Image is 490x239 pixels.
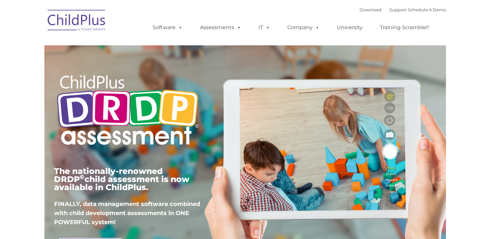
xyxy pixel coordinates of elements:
[44,5,109,38] img: ChildPlus by Procare Solutions
[193,21,248,34] a: Assessments
[373,21,435,34] a: Training Scramble!!
[54,166,189,192] span: The nationally-renowned DRDP child assessment is now available in ChildPlus.
[408,7,446,12] a: Schedule A Demo
[80,173,85,181] sup: ©
[146,21,189,34] a: Software
[330,21,369,34] a: University
[359,7,382,12] a: Download
[54,200,200,226] span: FINALLY, data management software combined with child development assessments in ONE POWERFUL sys...
[252,21,277,34] a: IT
[281,21,326,34] a: Company
[359,7,446,12] font: |
[389,7,406,12] a: Support
[54,66,201,156] img: Copyright - DRDP Logo Light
